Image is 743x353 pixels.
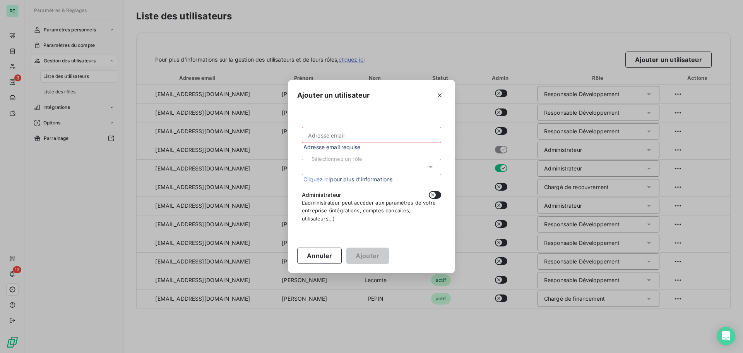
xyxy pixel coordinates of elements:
input: placeholder [302,127,441,143]
span: Administrateur [302,191,341,199]
span: Adresse email requise [302,143,441,151]
span: L’administrateur peut accéder aux paramètres de votre entreprise (intégrations, comptes bancaires... [302,200,436,221]
a: Cliquez ici [303,176,330,183]
button: Annuler [297,248,342,264]
div: Open Intercom Messenger [717,327,735,345]
button: Ajouter [346,248,389,264]
span: pour plus d’informations [303,175,392,183]
h5: Ajouter un utilisateur [297,90,370,101]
